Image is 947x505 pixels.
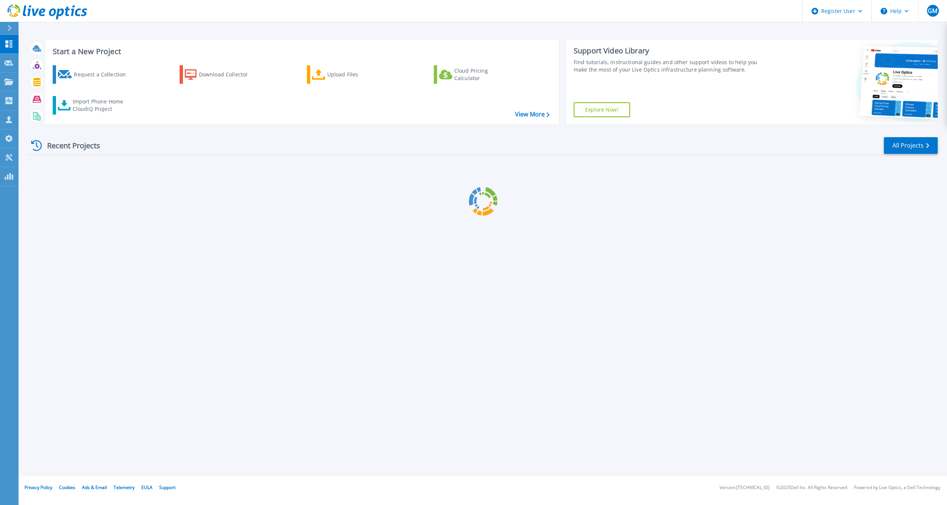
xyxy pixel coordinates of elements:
[574,102,630,117] a: Explore Now!
[515,111,550,118] a: View More
[776,485,847,490] li: © 2025 Dell Inc. All Rights Reserved
[720,485,770,490] li: Version: [TECHNICAL_ID]
[141,484,153,491] a: EULA
[928,8,937,14] span: GM
[59,484,75,491] a: Cookies
[82,484,107,491] a: Ads & Email
[24,484,52,491] a: Privacy Policy
[884,137,938,154] a: All Projects
[114,484,135,491] a: Telemetry
[74,67,133,82] div: Request a Collection
[73,98,131,113] div: Import Phone Home CloudIQ Project
[454,67,514,82] div: Cloud Pricing Calculator
[574,46,766,56] div: Support Video Library
[159,484,176,491] a: Support
[434,65,517,84] a: Cloud Pricing Calculator
[29,136,110,155] div: Recent Projects
[53,65,135,84] a: Request a Collection
[199,67,258,82] div: Download Collector
[53,47,549,56] h3: Start a New Project
[180,65,262,84] a: Download Collector
[327,67,387,82] div: Upload Files
[854,485,940,490] li: Powered by Live Optics, a Dell Technology
[307,65,390,84] a: Upload Files
[574,59,766,73] div: Find tutorials, instructional guides and other support videos to help you make the most of your L...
